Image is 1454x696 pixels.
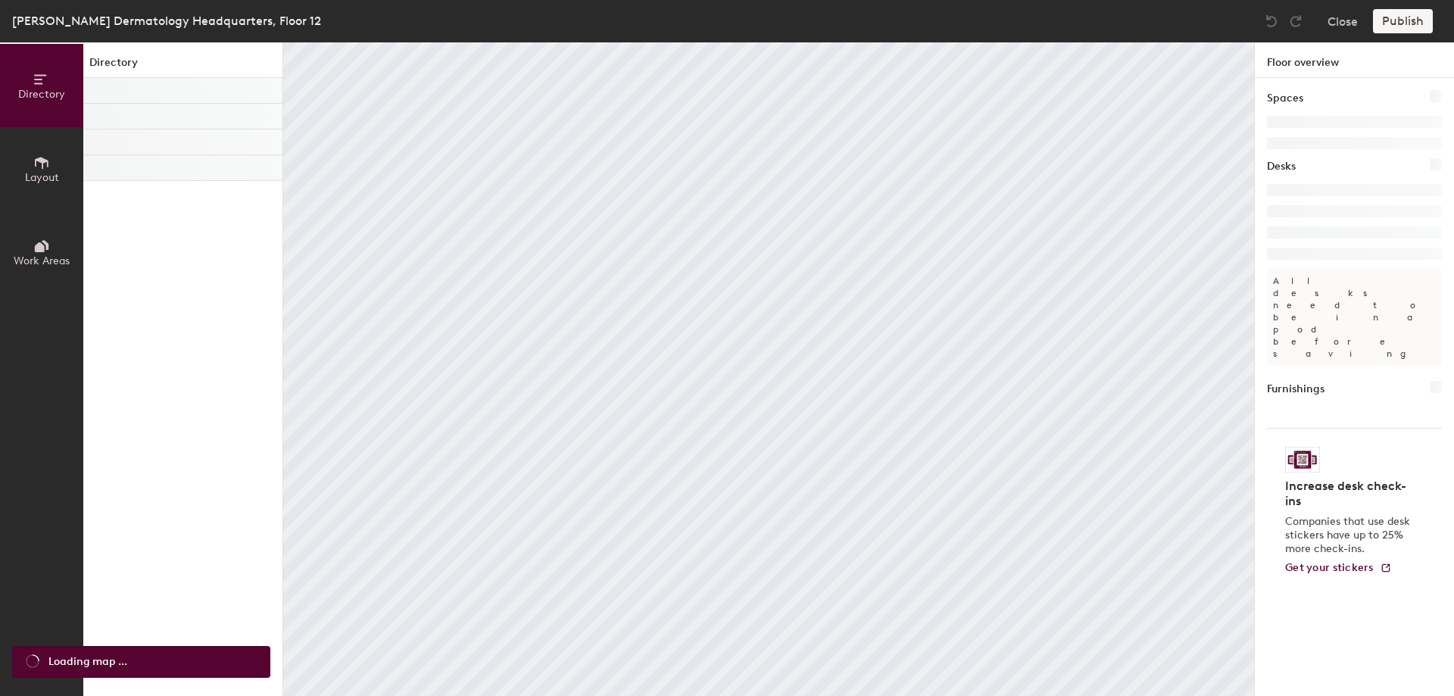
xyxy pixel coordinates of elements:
span: Work Areas [14,254,70,267]
a: Get your stickers [1285,562,1392,575]
h1: Directory [83,55,282,78]
div: [PERSON_NAME] Dermatology Headquarters, Floor 12 [12,11,321,30]
h1: Floor overview [1255,42,1454,78]
span: Directory [18,88,65,101]
span: Loading map ... [48,654,127,670]
p: All desks need to be in a pod before saving [1267,269,1442,366]
h1: Spaces [1267,90,1303,107]
h1: Furnishings [1267,381,1325,398]
button: Close [1328,9,1358,33]
span: Layout [25,171,59,184]
p: Companies that use desk stickers have up to 25% more check-ins. [1285,515,1415,556]
img: Undo [1264,14,1279,29]
span: Get your stickers [1285,561,1374,574]
h4: Increase desk check-ins [1285,479,1415,509]
h1: Desks [1267,158,1296,175]
img: Redo [1288,14,1303,29]
canvas: Map [283,42,1254,696]
img: Sticker logo [1285,447,1320,473]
